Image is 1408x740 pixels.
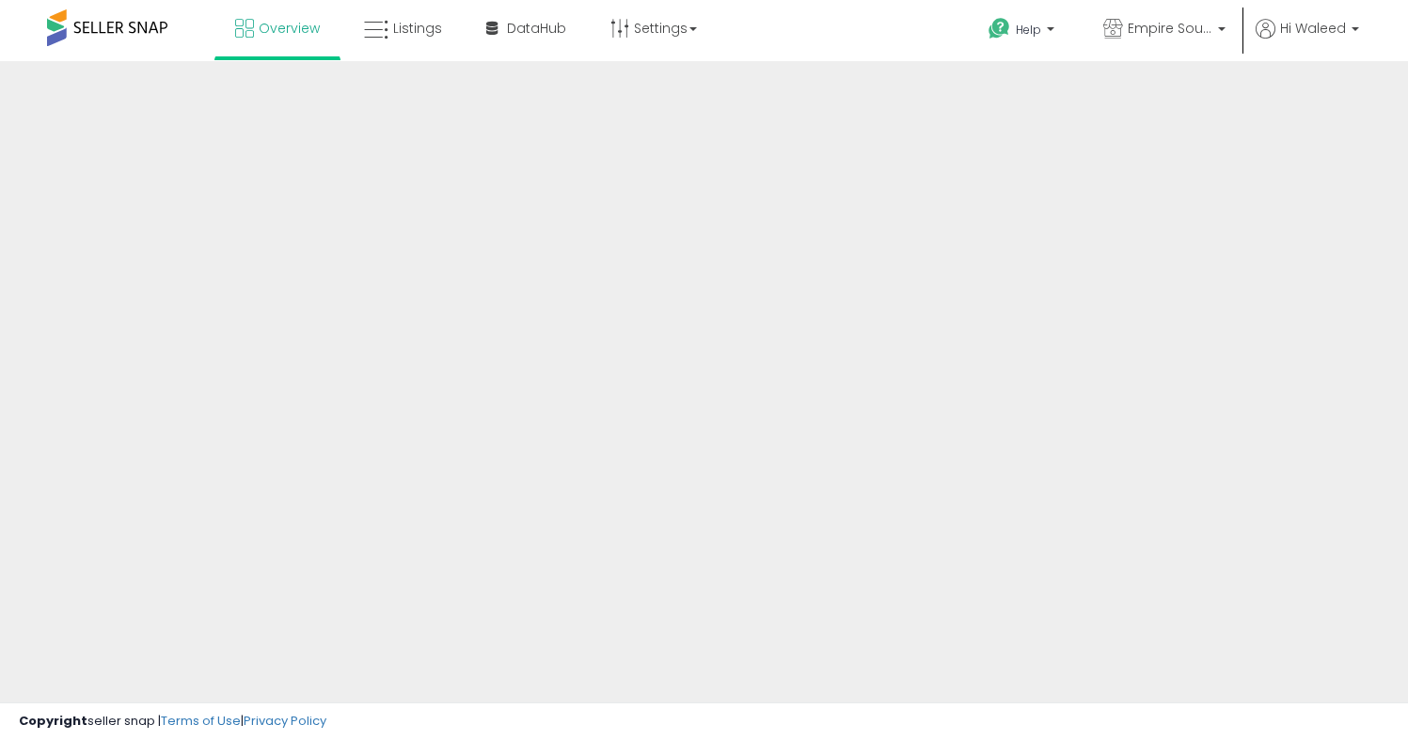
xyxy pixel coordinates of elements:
[19,712,87,730] strong: Copyright
[1128,19,1212,38] span: Empire Source
[259,19,320,38] span: Overview
[1256,19,1359,61] a: Hi Waleed
[161,712,241,730] a: Terms of Use
[507,19,566,38] span: DataHub
[973,3,1073,61] a: Help
[1280,19,1346,38] span: Hi Waleed
[244,712,326,730] a: Privacy Policy
[988,17,1011,40] i: Get Help
[1016,22,1041,38] span: Help
[393,19,442,38] span: Listings
[19,713,326,731] div: seller snap | |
